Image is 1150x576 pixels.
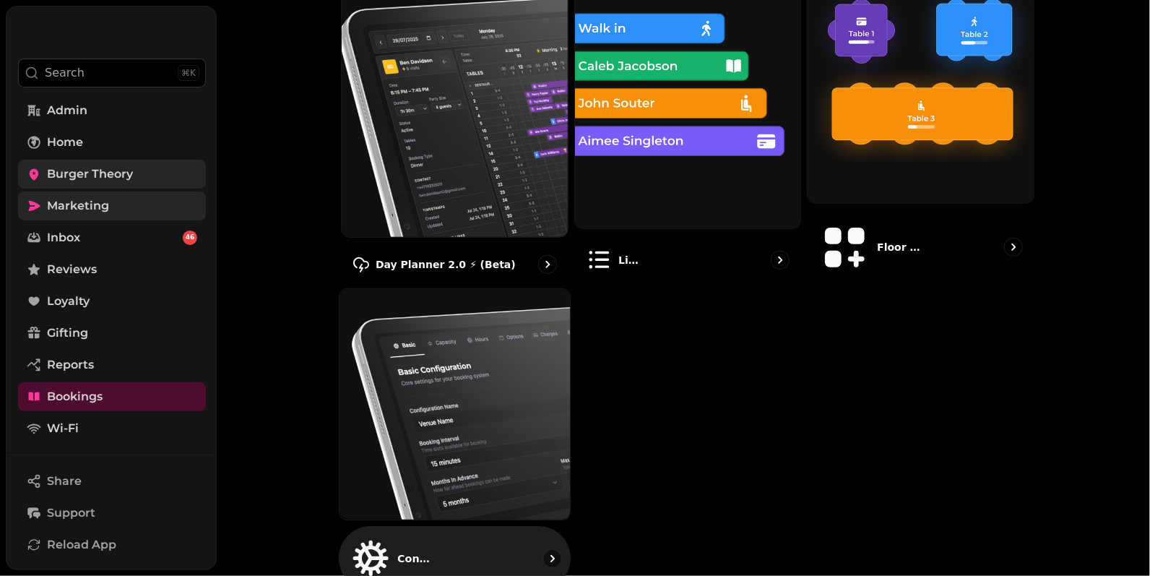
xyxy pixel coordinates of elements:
button: Share [18,467,206,496]
a: Gifting [18,319,206,348]
span: Wi-Fi [47,420,79,437]
a: Reviews [18,255,206,284]
span: Burger Theory [47,166,133,183]
a: Wi-Fi [18,414,206,443]
a: Bookings [18,382,206,411]
span: Loyalty [47,293,90,310]
span: Bookings [47,388,103,405]
a: Inbox46 [18,223,206,252]
span: Reviews [47,261,97,278]
svg: go to [773,253,787,267]
span: Admin [47,102,87,119]
span: Home [47,134,83,151]
svg: go to [545,551,559,565]
span: 46 [186,233,195,243]
svg: go to [540,257,555,272]
span: Share [47,473,82,490]
span: Support [47,504,95,522]
a: Home [18,128,206,157]
p: Configuration [397,551,436,565]
button: Reload App [18,530,206,559]
p: List view [618,253,643,267]
span: Reports [47,356,94,374]
a: Marketing [18,192,206,220]
p: Floor Plans (beta) [877,240,927,254]
a: Loyalty [18,287,206,316]
p: Day Planner 2.0 ⚡ (Beta) [376,257,516,272]
span: Gifting [47,324,88,342]
a: Reports [18,351,206,379]
button: Support [18,499,206,528]
button: Search⌘K [18,59,206,87]
span: Marketing [47,197,109,215]
div: ⌘K [178,65,199,81]
p: Search [45,64,85,82]
span: Inbox [47,229,80,246]
a: Admin [18,96,206,125]
img: Configuration [328,278,582,531]
a: Burger Theory [18,160,206,189]
svg: go to [1006,240,1021,254]
span: Reload App [47,536,116,554]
